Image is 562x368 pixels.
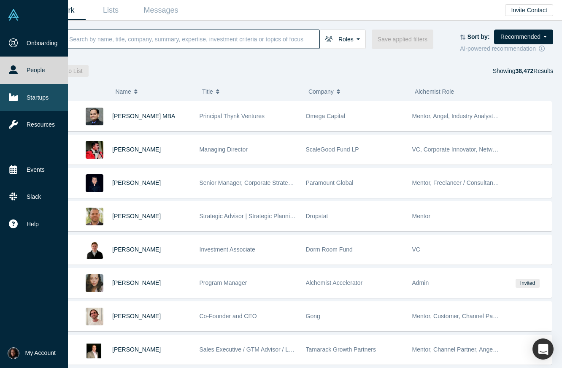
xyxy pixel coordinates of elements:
button: Name [115,83,193,100]
span: Tamarack Growth Partners [306,346,376,353]
a: [PERSON_NAME] [112,279,161,286]
span: Name [115,83,131,100]
span: Mentor, Angel, Industry Analyst, Lecturer, VC [412,113,530,119]
span: Mentor, Freelancer / Consultant, Strategic Investor [412,179,544,186]
a: Messages [136,0,186,20]
span: Paramount Global [306,179,354,186]
span: Alchemist Accelerator [306,279,363,286]
span: Admin [412,279,429,286]
span: Senior Manager, Corporate Strategy & Finance [200,179,323,186]
div: AI-powered recommendation [460,44,553,53]
a: [PERSON_NAME] [112,146,161,153]
span: Program Manager [200,279,247,286]
button: Recommended [494,30,553,44]
button: Add to List [49,65,89,77]
button: Roles [319,30,366,49]
button: Company [308,83,406,100]
span: Invited [516,279,539,288]
span: VC [412,246,420,253]
span: Principal Thynk Ventures [200,113,265,119]
span: Dorm Room Fund [306,246,353,253]
button: Save applied filters [372,30,433,49]
a: [PERSON_NAME] [112,179,161,186]
span: Alchemist Role [415,88,454,95]
button: My Account [8,347,56,359]
a: [PERSON_NAME] [112,213,161,219]
span: Mentor, Channel Partner, Angel, VC [412,346,506,353]
div: Showing [493,65,553,77]
img: Pinchas Steinberg's Profile Image [86,208,103,225]
span: Omega Capital [306,113,345,119]
a: [PERSON_NAME] [112,346,161,353]
img: Kyle Dolce's Profile Image [86,241,103,259]
span: Results [515,68,553,74]
span: Managing Director [200,146,248,153]
a: [PERSON_NAME] [112,246,161,253]
span: Title [202,83,213,100]
img: Ashif Mawji's Profile Image [86,141,103,159]
span: Investment Associate [200,246,255,253]
a: [PERSON_NAME] [112,313,161,319]
span: Mentor [412,213,431,219]
button: Invite Contact [505,4,553,16]
a: Lists [86,0,136,20]
span: Co-Founder and CEO [200,313,257,319]
span: ScaleGood Fund LP [306,146,359,153]
img: Deana Anglin, PhD's Account [8,347,19,359]
button: Title [202,83,300,100]
span: VC, Corporate Innovator, Network [412,146,501,153]
span: Gong [306,313,320,319]
span: Help [27,220,39,229]
span: Sales Executive / GTM Advisor / Leadership coach / Investor [200,346,358,353]
img: Sergey Krylov's Profile Image [86,174,103,192]
input: Search by name, title, company, summary, expertise, investment criteria or topics of focus [68,29,319,49]
img: Raphael Danilo's Profile Image [86,308,103,325]
img: Alchemist Vault Logo [8,9,19,21]
img: Nilesh Maurya MBA's Profile Image [86,108,103,125]
span: Company [308,83,334,100]
span: Strategic Advisor | Strategic Planning, Operations & Customer Success [200,213,386,219]
img: Shannon Gavrilchuk's Profile Image [86,274,103,292]
span: My Account [25,349,56,357]
span: Dropstat [306,213,328,219]
strong: Sort by: [467,33,490,40]
a: [PERSON_NAME] MBA [112,113,175,119]
img: Doug Mooney's Profile Image [86,341,103,359]
strong: 38,472 [515,68,533,74]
